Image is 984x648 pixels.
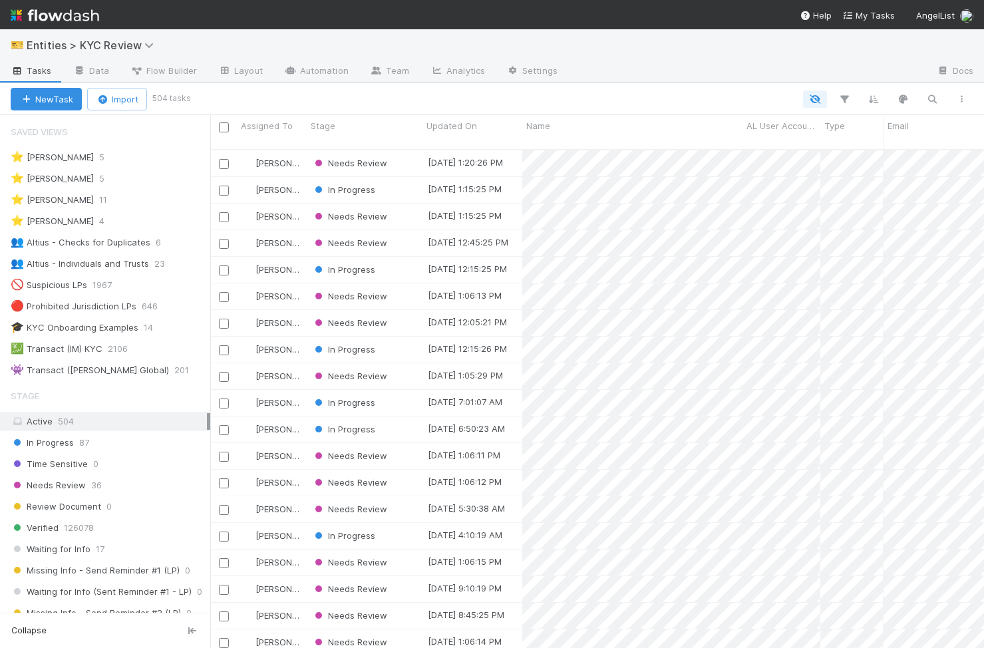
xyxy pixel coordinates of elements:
img: avatar_73a733c5-ce41-4a22-8c93-0dca612da21e.png [243,291,253,301]
span: 6 [156,234,174,251]
div: [DATE] 4:10:19 AM [428,528,502,542]
span: Type [824,119,845,132]
span: [PERSON_NAME] [255,238,323,248]
span: [PERSON_NAME] [255,424,323,434]
input: Toggle Row Selected [219,212,229,222]
button: NewTask [11,88,82,110]
div: Needs Review [312,502,387,516]
span: Review Document [11,498,101,515]
img: avatar_1a1d5361-16dd-4910-a949-020dcd9f55a3.png [243,317,253,328]
div: Needs Review [312,236,387,249]
img: avatar_ec94f6e9-05c5-4d36-a6c8-d0cea77c3c29.png [243,477,253,488]
a: Automation [273,61,359,82]
span: [PERSON_NAME] [255,264,323,275]
span: 14 [144,319,166,336]
div: [DATE] 12:15:25 PM [428,262,507,275]
div: [DATE] 1:15:25 PM [428,182,502,196]
div: [PERSON_NAME] [242,609,300,622]
span: Verified [11,520,59,536]
div: [PERSON_NAME] [242,556,300,569]
span: Waiting for Info (Sent Reminder #1 - LP) [11,583,192,600]
div: Needs Review [312,210,387,223]
div: [PERSON_NAME] [242,183,300,196]
img: avatar_d8fc9ee4-bd1b-4062-a2a8-84feb2d97839.png [243,637,253,647]
div: Suspicious LPs [11,277,87,293]
span: [PERSON_NAME] [255,184,323,195]
img: avatar_73a733c5-ce41-4a22-8c93-0dca612da21e.png [243,238,253,248]
span: Needs Review [312,477,387,488]
div: [DATE] 7:01:07 AM [428,395,502,408]
span: Needs Review [312,291,387,301]
span: 646 [142,298,171,315]
div: Active [11,413,207,430]
img: avatar_d8fc9ee4-bd1b-4062-a2a8-84feb2d97839.png [243,450,253,461]
img: avatar_7d83f73c-397d-4044-baf2-bb2da42e298f.png [243,397,253,408]
a: Data [63,61,120,82]
div: Needs Review [312,582,387,595]
span: Assigned To [241,119,293,132]
div: Needs Review [312,316,387,329]
span: 0 [93,456,98,472]
span: 👾 [11,364,24,375]
div: [DATE] 8:45:25 PM [428,608,504,621]
span: 0 [186,605,192,621]
span: 0 [106,498,112,515]
span: 🎓 [11,321,24,333]
div: In Progress [312,343,375,356]
span: Needs Review [312,637,387,647]
span: Needs Review [312,504,387,514]
input: Toggle Row Selected [219,292,229,302]
span: [PERSON_NAME] [255,291,323,301]
span: 💹 [11,343,24,354]
div: [DATE] 1:06:14 PM [428,635,502,648]
div: [PERSON_NAME] [242,316,300,329]
input: Toggle Row Selected [219,399,229,408]
img: avatar_ec94f6e9-05c5-4d36-a6c8-d0cea77c3c29.png [243,610,253,621]
div: Needs Review [312,449,387,462]
div: Prohibited Jurisdiction LPs [11,298,136,315]
div: Needs Review [312,609,387,622]
div: In Progress [312,396,375,409]
span: Needs Review [312,610,387,621]
div: [DATE] 1:06:11 PM [428,448,500,462]
input: Toggle Row Selected [219,345,229,355]
input: Toggle Row Selected [219,186,229,196]
div: [DATE] 1:06:12 PM [428,475,502,488]
input: Toggle Row Selected [219,159,229,169]
img: avatar_7d83f73c-397d-4044-baf2-bb2da42e298f.png [243,264,253,275]
span: Waiting for Info [11,541,90,558]
input: Toggle Row Selected [219,265,229,275]
div: Needs Review [312,556,387,569]
div: [DATE] 1:20:26 PM [428,156,503,169]
img: logo-inverted-e16ddd16eac7371096b0.svg [11,4,99,27]
span: Needs Review [312,450,387,461]
div: [DATE] 1:05:29 PM [428,369,503,382]
span: Tasks [11,64,52,77]
img: avatar_73a733c5-ce41-4a22-8c93-0dca612da21e.png [243,424,253,434]
span: [PERSON_NAME] [255,211,323,222]
img: avatar_ec94f6e9-05c5-4d36-a6c8-d0cea77c3c29.png [243,583,253,594]
div: [DATE] 12:45:25 PM [428,236,508,249]
span: Flow Builder [130,64,197,77]
input: Toggle Row Selected [219,585,229,595]
span: 36 [91,477,102,494]
span: [PERSON_NAME] [255,530,323,541]
input: Toggle Row Selected [219,532,229,542]
img: avatar_7d83f73c-397d-4044-baf2-bb2da42e298f.png [960,9,973,23]
div: Altius - Individuals and Trusts [11,255,149,272]
span: 11 [99,192,120,208]
a: Docs [926,61,984,82]
img: avatar_d6b50140-ca82-482e-b0bf-854821fc5d82.png [243,344,253,355]
span: In Progress [312,184,375,195]
span: Saved Views [11,118,68,145]
span: [PERSON_NAME] [255,557,323,567]
span: [PERSON_NAME] [255,344,323,355]
div: KYC Onboarding Examples [11,319,138,336]
span: Needs Review [11,477,86,494]
div: [PERSON_NAME] [11,192,94,208]
div: [PERSON_NAME] [242,582,300,595]
img: avatar_7d83f73c-397d-4044-baf2-bb2da42e298f.png [243,211,253,222]
div: In Progress [312,183,375,196]
input: Toggle Row Selected [219,638,229,648]
span: [PERSON_NAME] [255,477,323,488]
